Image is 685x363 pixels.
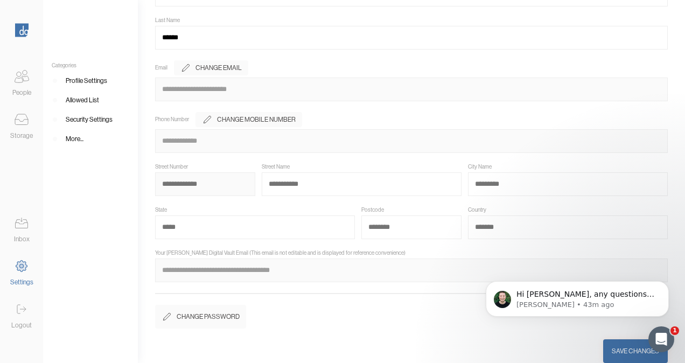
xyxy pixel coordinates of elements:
a: Security Settings [43,110,138,129]
button: Change Mobile Number [195,112,302,127]
a: More... [43,129,138,149]
iframe: Intercom notifications message [470,259,685,334]
div: Security Settings [66,114,113,125]
div: People [12,87,31,98]
div: Logout [11,320,32,331]
button: Change Password [155,305,246,329]
div: Country [468,207,486,213]
div: Your [PERSON_NAME] Digital Vault Email (This email is not editable and is displayed for reference... [155,250,406,256]
iframe: Intercom live chat [648,326,674,352]
div: Phone Number [155,116,189,123]
div: Settings [10,277,33,288]
div: Inbox [14,234,30,245]
div: City Name [468,164,492,170]
div: Storage [10,130,33,141]
div: Categories [43,62,138,69]
a: Profile Settings [43,71,138,90]
button: Save Changes [603,339,668,363]
div: More... [66,134,83,144]
div: State [155,207,167,213]
div: Change Mobile Number [217,114,296,125]
div: Profile Settings [66,75,107,86]
div: Postcode [361,207,384,213]
div: Allowed List [66,95,99,106]
div: Last Name [155,17,180,24]
span: 1 [670,326,679,335]
div: Change Password [177,311,240,322]
div: Email [155,65,167,71]
div: Save Changes [612,346,659,357]
button: Change Email [174,60,248,75]
div: Street Number [155,164,188,170]
a: Allowed List [43,90,138,110]
div: Change Email [195,62,242,73]
div: Street Name [262,164,290,170]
